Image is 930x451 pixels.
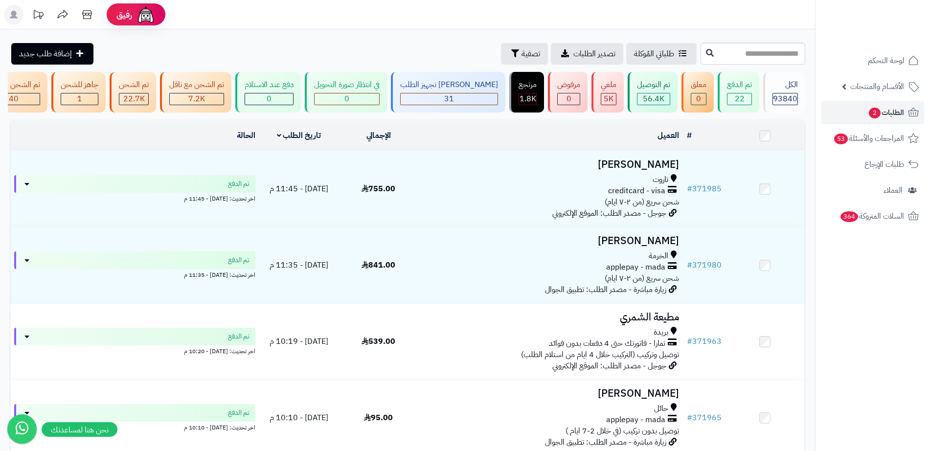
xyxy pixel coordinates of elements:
[61,79,98,90] div: جاهز للشحن
[49,72,108,113] a: جاهز للشحن 1
[389,72,507,113] a: [PERSON_NAME] تجهيز الطلب 31
[691,93,706,105] div: 0
[14,193,255,203] div: اخر تحديث: [DATE] - 11:45 م
[634,48,674,60] span: طلباتي المُوكلة
[315,93,379,105] div: 0
[14,269,255,279] div: اخر تحديث: [DATE] - 11:35 م
[520,93,536,105] span: 1.8K
[606,414,665,426] span: applepay - mada
[869,108,881,118] span: 2
[521,349,679,361] span: توصيل وتركيب (التركيب خلال 4 ايام من استلام الطلب)
[840,211,858,222] span: 364
[270,412,328,424] span: [DATE] - 10:10 م
[727,79,752,90] div: تم الدفع
[558,93,580,105] div: 0
[687,183,692,195] span: #
[270,259,328,271] span: [DATE] - 11:35 م
[691,79,706,90] div: معلق
[26,5,50,27] a: تحديثات المنصة
[422,159,679,170] h3: [PERSON_NAME]
[687,336,722,347] a: #371963
[519,93,536,105] div: 1798
[653,174,668,185] span: تاروت
[362,336,395,347] span: 539.00
[637,79,670,90] div: تم التوصيل
[649,250,668,262] span: الخرمة
[601,79,616,90] div: ملغي
[590,72,626,113] a: ملغي 5K
[123,93,145,105] span: 22.7K
[422,312,679,323] h3: مطيعة الشمري
[772,79,798,90] div: الكل
[108,72,158,113] a: تم الشحن 22.7K
[119,79,149,90] div: تم الشحن
[761,72,807,113] a: الكل93840
[566,425,679,437] span: توصيل بدون تركيب (في خلال 2-7 ايام )
[444,93,454,105] span: 31
[77,93,82,105] span: 1
[366,130,391,141] a: الإجمالي
[303,72,389,113] a: في انتظار صورة التحويل 0
[687,336,692,347] span: #
[549,338,665,349] span: تمارا - فاتورتك حتى 4 دفعات بدون فوائد
[245,79,294,90] div: دفع عند الاستلام
[654,403,668,414] span: حائل
[270,336,328,347] span: [DATE] - 10:19 م
[773,93,797,105] span: 93840
[552,360,666,372] span: جوجل - مصدر الطلب: الموقع الإلكتروني
[696,93,701,105] span: 0
[735,93,745,105] span: 22
[270,183,328,195] span: [DATE] - 11:45 م
[605,272,679,284] span: شحن سريع (من ٢-٧ ايام)
[400,79,498,90] div: [PERSON_NAME] تجهيز الطلب
[716,72,761,113] a: تم الدفع 22
[116,9,132,21] span: رفيق
[422,235,679,247] h3: [PERSON_NAME]
[362,183,395,195] span: 755.00
[401,93,498,105] div: 31
[344,93,349,105] span: 0
[237,130,255,141] a: الحالة
[687,259,692,271] span: #
[573,48,615,60] span: تصدير الطلبات
[687,259,722,271] a: #371980
[546,72,590,113] a: مرفوض 0
[119,93,148,105] div: 22747
[626,72,680,113] a: تم التوصيل 56.4K
[267,93,272,105] span: 0
[170,93,224,105] div: 7223
[314,79,380,90] div: في انتظار صورة التحويل
[834,134,848,144] span: 53
[821,101,924,124] a: الطلبات2
[519,79,537,90] div: مرتجع
[228,332,250,341] span: تم الدفع
[687,183,722,195] a: #371985
[687,130,692,141] a: #
[552,207,666,219] span: جوجل - مصدر الطلب: الموقع الإلكتروني
[680,72,716,113] a: معلق 0
[605,196,679,208] span: شحن سريع (من ٢-٧ ايام)
[821,204,924,228] a: السلات المتروكة364
[868,106,904,119] span: الطلبات
[821,127,924,150] a: المراجعات والأسئلة53
[608,185,665,197] span: creditcard - visa
[821,179,924,202] a: العملاء
[637,93,670,105] div: 56397
[839,209,904,223] span: السلات المتروكة
[245,93,293,105] div: 0
[169,79,224,90] div: تم الشحن مع ناقل
[687,412,722,424] a: #371965
[158,72,233,113] a: تم الشحن مع ناقل 7.2K
[362,259,395,271] span: 841.00
[522,48,540,60] span: تصفية
[233,72,303,113] a: دفع عند الاستلام 0
[557,79,580,90] div: مرفوض
[884,183,903,197] span: العملاء
[228,408,250,418] span: تم الدفع
[19,48,72,60] span: إضافة طلب جديد
[658,130,679,141] a: العميل
[654,327,668,338] span: بريدة
[606,262,665,273] span: applepay - mada
[364,412,393,424] span: 95.00
[687,412,692,424] span: #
